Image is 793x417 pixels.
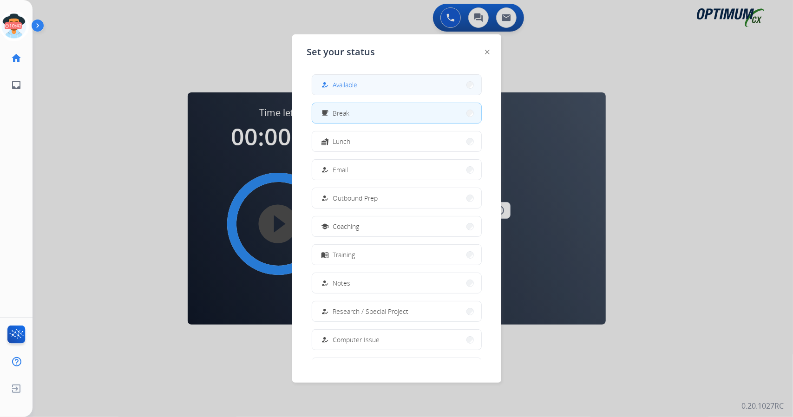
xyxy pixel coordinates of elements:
[333,222,360,231] span: Coaching
[11,79,22,91] mat-icon: inbox
[312,103,481,123] button: Break
[321,336,329,344] mat-icon: how_to_reg
[312,358,481,378] button: Internet Issue
[333,278,351,288] span: Notes
[333,80,358,90] span: Available
[321,166,329,174] mat-icon: how_to_reg
[312,160,481,180] button: Email
[11,52,22,64] mat-icon: home
[333,137,351,146] span: Lunch
[321,251,329,259] mat-icon: menu_book
[333,108,350,118] span: Break
[321,222,329,230] mat-icon: school
[312,330,481,350] button: Computer Issue
[312,75,481,95] button: Available
[312,301,481,321] button: Research / Special Project
[321,137,329,145] mat-icon: fastfood
[321,307,329,315] mat-icon: how_to_reg
[485,50,490,54] img: close-button
[333,250,355,260] span: Training
[333,193,378,203] span: Outbound Prep
[321,279,329,287] mat-icon: how_to_reg
[312,245,481,265] button: Training
[741,400,784,411] p: 0.20.1027RC
[312,131,481,151] button: Lunch
[333,306,409,316] span: Research / Special Project
[321,81,329,89] mat-icon: how_to_reg
[321,109,329,117] mat-icon: free_breakfast
[312,273,481,293] button: Notes
[307,46,375,59] span: Set your status
[321,194,329,202] mat-icon: how_to_reg
[333,335,380,345] span: Computer Issue
[333,165,348,175] span: Email
[312,188,481,208] button: Outbound Prep
[312,216,481,236] button: Coaching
